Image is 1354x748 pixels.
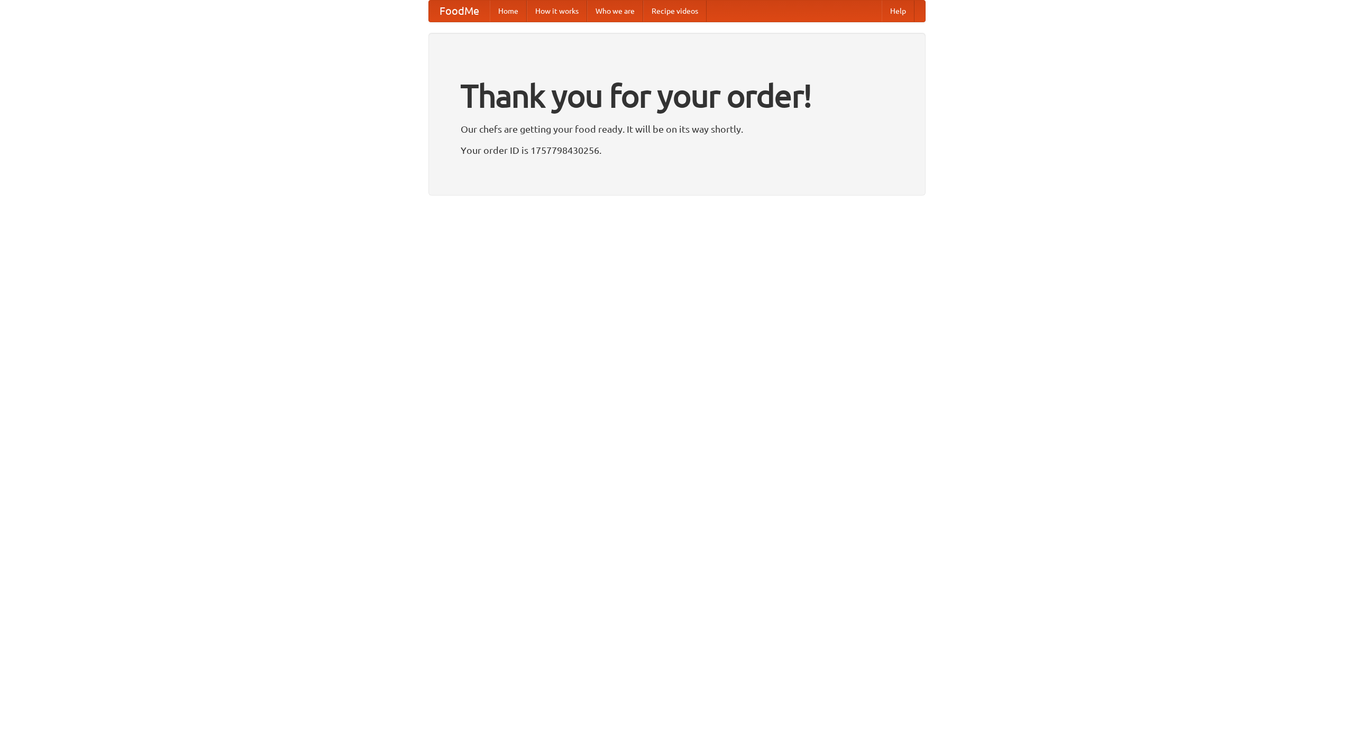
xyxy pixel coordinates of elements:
a: Home [490,1,527,22]
p: Our chefs are getting your food ready. It will be on its way shortly. [461,121,893,137]
a: Recipe videos [643,1,707,22]
a: Who we are [587,1,643,22]
a: FoodMe [429,1,490,22]
a: Help [882,1,914,22]
a: How it works [527,1,587,22]
h1: Thank you for your order! [461,70,893,121]
p: Your order ID is 1757798430256. [461,142,893,158]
